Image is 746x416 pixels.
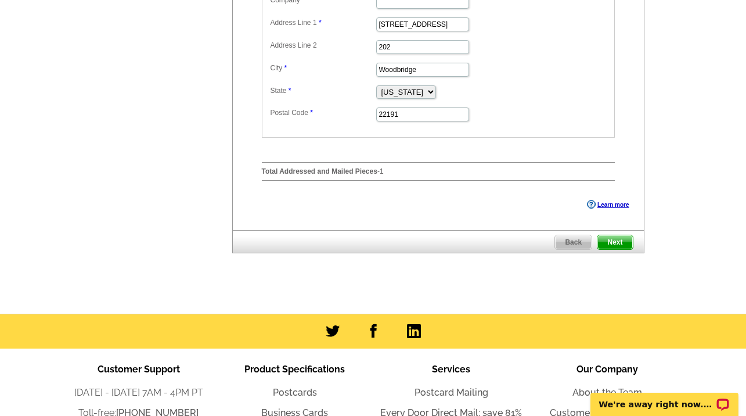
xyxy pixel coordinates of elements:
[262,167,377,175] strong: Total Addressed and Mailed Pieces
[572,387,642,398] a: About the Team
[271,40,375,51] label: Address Line 2
[273,387,317,398] a: Postcards
[244,364,345,375] span: Product Specifications
[98,364,180,375] span: Customer Support
[271,17,375,28] label: Address Line 1
[554,235,592,250] a: Back
[60,386,217,400] li: [DATE] - [DATE] 7AM - 4PM PT
[271,63,375,73] label: City
[271,85,375,96] label: State
[432,364,470,375] span: Services
[597,235,632,249] span: Next
[555,235,592,249] span: Back
[380,167,384,175] span: 1
[415,387,488,398] a: Postcard Mailing
[576,364,638,375] span: Our Company
[271,107,375,118] label: Postal Code
[587,200,629,209] a: Learn more
[583,379,746,416] iframe: LiveChat chat widget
